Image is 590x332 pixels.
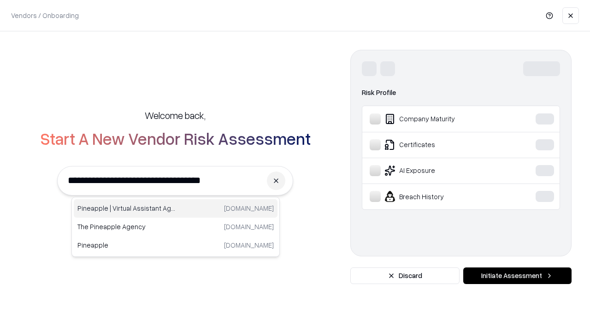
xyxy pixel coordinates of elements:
div: Suggestions [71,197,280,257]
div: Breach History [370,191,507,202]
p: Vendors / Onboarding [11,11,79,20]
h5: Welcome back, [145,109,206,122]
button: Initiate Assessment [463,267,572,284]
p: The Pineapple Agency [77,222,176,231]
p: [DOMAIN_NAME] [224,222,274,231]
p: [DOMAIN_NAME] [224,240,274,250]
div: Certificates [370,139,507,150]
div: AI Exposure [370,165,507,176]
h2: Start A New Vendor Risk Assessment [40,129,311,148]
p: [DOMAIN_NAME] [224,203,274,213]
p: Pineapple | Virtual Assistant Agency [77,203,176,213]
button: Discard [350,267,460,284]
div: Risk Profile [362,87,560,98]
p: Pineapple [77,240,176,250]
div: Company Maturity [370,113,507,125]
